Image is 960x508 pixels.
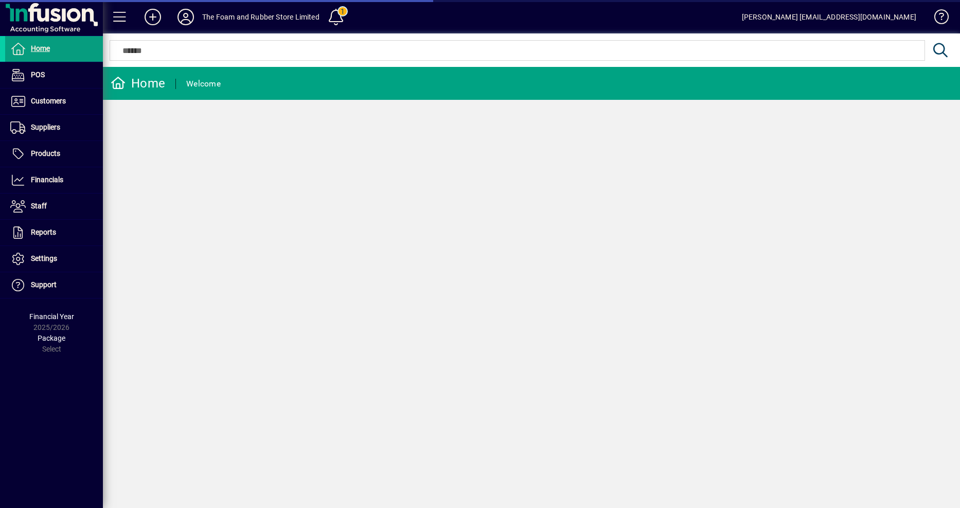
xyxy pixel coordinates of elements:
[29,312,74,321] span: Financial Year
[5,141,103,167] a: Products
[742,9,916,25] div: [PERSON_NAME] [EMAIL_ADDRESS][DOMAIN_NAME]
[927,2,947,36] a: Knowledge Base
[31,281,57,289] span: Support
[31,149,60,157] span: Products
[169,8,202,26] button: Profile
[31,71,45,79] span: POS
[31,202,47,210] span: Staff
[5,89,103,114] a: Customers
[31,254,57,262] span: Settings
[5,194,103,219] a: Staff
[38,334,65,342] span: Package
[5,246,103,272] a: Settings
[31,97,66,105] span: Customers
[111,75,165,92] div: Home
[5,272,103,298] a: Support
[5,167,103,193] a: Financials
[136,8,169,26] button: Add
[31,228,56,236] span: Reports
[5,62,103,88] a: POS
[31,44,50,52] span: Home
[5,115,103,141] a: Suppliers
[186,76,221,92] div: Welcome
[202,9,319,25] div: The Foam and Rubber Store Limited
[5,220,103,246] a: Reports
[31,123,60,131] span: Suppliers
[31,176,63,184] span: Financials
